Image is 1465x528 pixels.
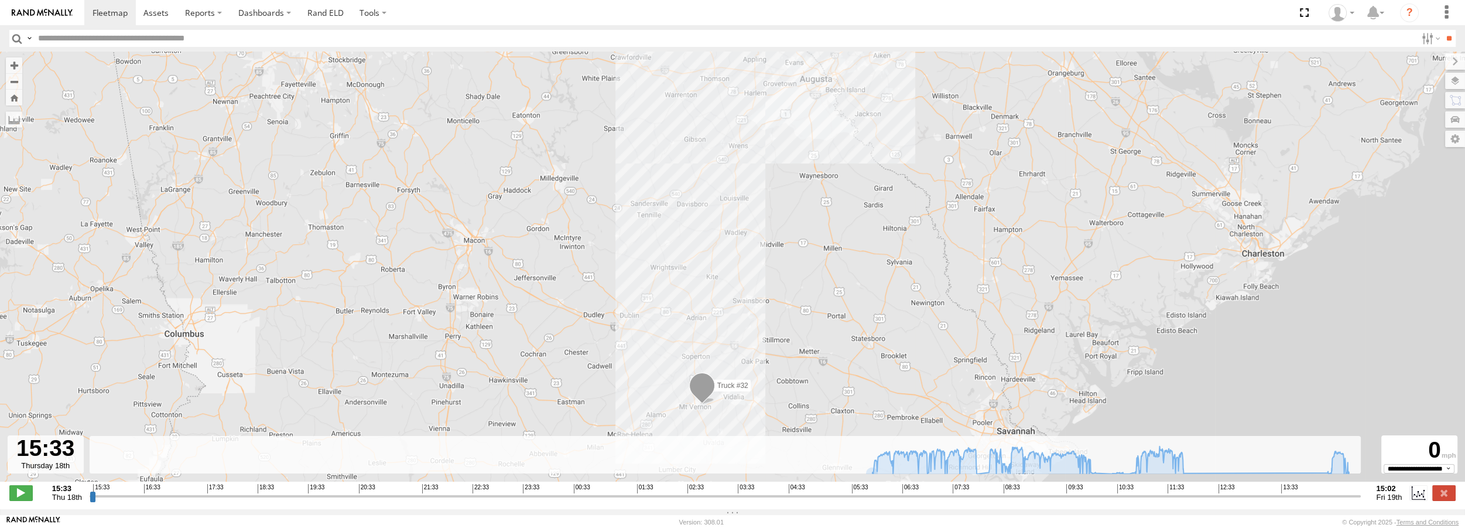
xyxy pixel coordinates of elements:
[852,484,868,493] span: 05:33
[6,73,22,90] button: Zoom out
[93,484,109,493] span: 15:33
[738,484,754,493] span: 03:33
[6,111,22,128] label: Measure
[473,484,489,493] span: 22:33
[6,57,22,73] button: Zoom in
[1445,131,1465,147] label: Map Settings
[422,484,439,493] span: 21:33
[1383,437,1456,464] div: 0
[1218,484,1235,493] span: 12:33
[1324,4,1358,22] div: Jeff Whitson
[6,90,22,105] button: Zoom Home
[1117,484,1134,493] span: 10:33
[953,484,969,493] span: 07:33
[52,493,82,502] span: Thu 18th Sep 2025
[6,516,60,528] a: Visit our Website
[1281,484,1298,493] span: 13:33
[1342,519,1459,526] div: © Copyright 2025 -
[1168,484,1184,493] span: 11:33
[1432,485,1456,500] label: Close
[52,484,82,493] strong: 15:33
[258,484,274,493] span: 18:33
[789,484,805,493] span: 04:33
[1004,484,1020,493] span: 08:33
[1417,30,1442,47] label: Search Filter Options
[679,519,724,526] div: Version: 308.01
[207,484,224,493] span: 17:33
[1376,484,1402,493] strong: 15:02
[637,484,653,493] span: 01:33
[523,484,539,493] span: 23:33
[1400,4,1419,22] i: ?
[574,484,590,493] span: 00:33
[12,9,73,17] img: rand-logo.svg
[1066,484,1083,493] span: 09:33
[144,484,160,493] span: 16:33
[687,484,704,493] span: 02:33
[1376,493,1402,502] span: Fri 19th Sep 2025
[308,484,324,493] span: 19:33
[717,381,748,389] span: Truck #32
[9,485,33,500] label: Play/Stop
[902,484,919,493] span: 06:33
[25,30,34,47] label: Search Query
[1396,519,1459,526] a: Terms and Conditions
[359,484,375,493] span: 20:33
